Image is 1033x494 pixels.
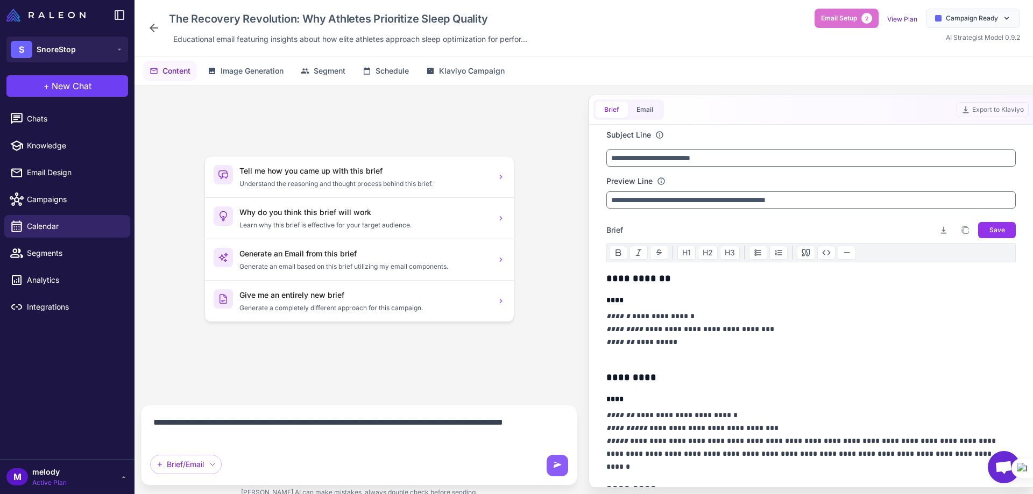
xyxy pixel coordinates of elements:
button: H2 [698,246,718,260]
button: Export to Klaviyo [957,102,1029,117]
button: Schedule [356,61,415,81]
h3: Why do you think this brief will work [239,206,490,218]
span: Knowledge [27,140,122,152]
span: Image Generation [221,65,284,77]
span: + [44,80,49,92]
span: Analytics [27,274,122,286]
span: Chats [27,113,122,125]
span: Brief [606,224,623,236]
button: Brief [596,102,628,118]
h3: Give me an entirely new brief [239,289,490,301]
span: Educational email featuring insights about how elite athletes approach sleep optimization for per... [173,33,527,45]
a: View Plan [887,15,917,23]
span: Integrations [27,301,122,313]
button: Klaviyo Campaign [420,61,511,81]
span: Klaviyo Campaign [439,65,505,77]
label: Subject Line [606,129,651,141]
button: Email [628,102,662,118]
button: H3 [720,246,740,260]
button: Email Setup2 [815,9,879,28]
span: Email Design [27,167,122,178]
button: Content [143,61,197,81]
span: AI Strategist Model 0.9.2 [946,33,1020,41]
span: Email Setup [821,13,857,23]
div: M [6,468,28,485]
a: Integrations [4,296,130,318]
div: Click to edit description [169,31,532,47]
span: Calendar [27,220,122,232]
span: Active Plan [32,478,67,488]
p: Learn why this brief is effective for your target audience. [239,220,490,230]
button: Download brief [935,221,952,239]
span: Segments [27,247,122,259]
a: Email Design [4,161,130,184]
div: Brief/Email [150,455,222,474]
h3: Tell me how you came up with this brief [239,165,490,177]
a: Campaigns [4,188,130,211]
span: Save [989,225,1005,235]
span: Campaign Ready [946,13,998,23]
button: H1 [677,246,696,260]
span: Campaigns [27,194,122,205]
button: Save [978,222,1016,238]
img: Raleon Logo [6,9,86,22]
a: Analytics [4,269,130,291]
p: Understand the reasoning and thought process behind this brief. [239,179,490,189]
span: melody [32,466,67,478]
a: Knowledge [4,134,130,157]
button: SSnoreStop [6,37,128,62]
span: Content [162,65,190,77]
span: SnoreStop [37,44,76,55]
label: Preview Line [606,175,653,187]
button: Segment [294,61,352,81]
a: Segments [4,242,130,264]
button: Image Generation [201,61,290,81]
span: Segment [314,65,345,77]
button: +New Chat [6,75,128,97]
a: Calendar [4,215,130,238]
span: Schedule [376,65,409,77]
div: S [11,41,32,58]
button: Copy brief [957,221,974,239]
div: Click to edit campaign name [165,9,532,29]
a: Chats [4,108,130,130]
p: Generate an email based on this brief utilizing my email components. [239,262,490,271]
div: Open chat [988,451,1020,483]
a: Raleon Logo [6,9,90,22]
h3: Generate an Email from this brief [239,248,490,260]
span: New Chat [52,80,91,92]
p: Generate a completely different approach for this campaign. [239,303,490,313]
span: Brief [604,105,619,114]
span: 2 [861,13,872,24]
